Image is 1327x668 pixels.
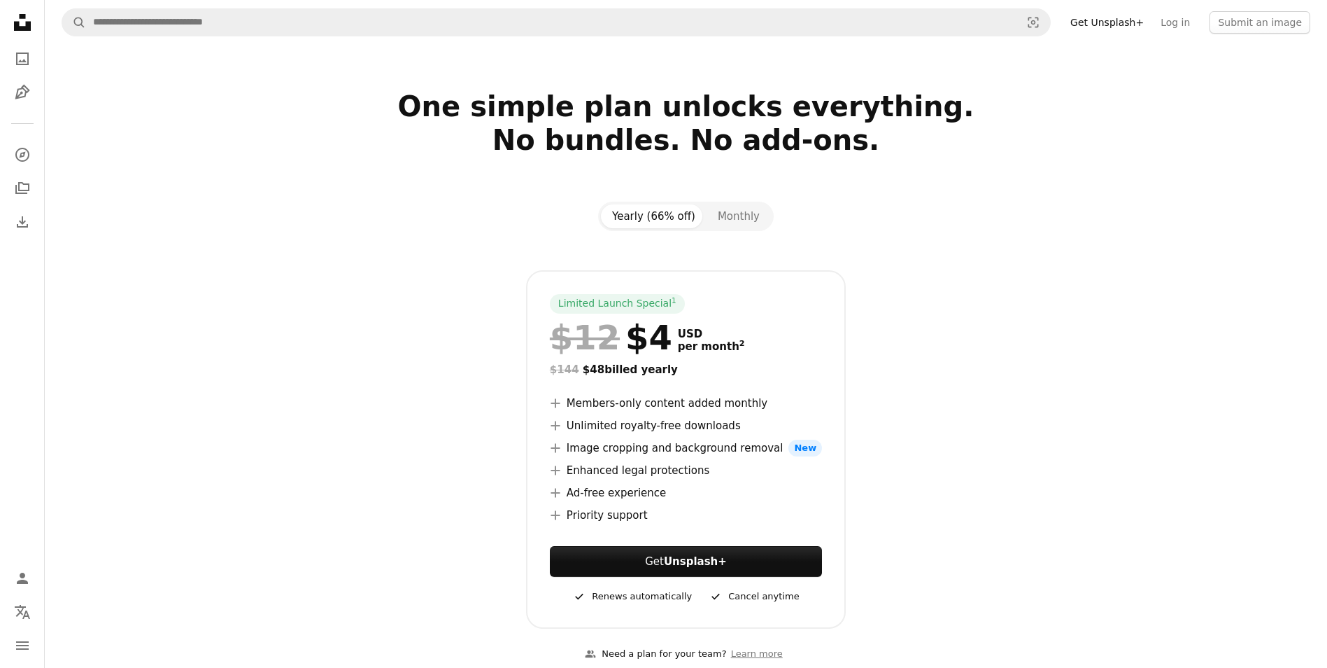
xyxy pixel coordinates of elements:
[550,462,822,479] li: Enhanced legal protections
[550,507,822,524] li: Priority support
[8,632,36,660] button: Menu
[585,647,726,662] div: Need a plan for your team?
[62,9,86,36] button: Search Unsplash
[1016,9,1050,36] button: Visual search
[788,440,822,457] span: New
[8,141,36,169] a: Explore
[707,204,771,228] button: Monthly
[550,395,822,412] li: Members-only content added monthly
[550,485,822,501] li: Ad-free experience
[550,319,672,356] div: $4
[664,555,727,568] strong: Unsplash+
[1062,11,1152,34] a: Get Unsplash+
[550,417,822,434] li: Unlimited royalty-free downloads
[550,294,685,314] div: Limited Launch Special
[8,208,36,236] a: Download History
[8,564,36,592] a: Log in / Sign up
[739,339,745,348] sup: 2
[550,440,822,457] li: Image cropping and background removal
[550,319,620,356] span: $12
[8,598,36,626] button: Language
[550,361,822,378] div: $48 billed yearly
[8,174,36,202] a: Collections
[737,340,748,353] a: 2
[678,328,745,340] span: USD
[8,45,36,73] a: Photos
[62,8,1051,36] form: Find visuals sitewide
[1152,11,1198,34] a: Log in
[550,363,579,376] span: $144
[550,546,822,577] button: GetUnsplash+
[669,297,679,311] a: 1
[727,643,787,666] a: Learn more
[678,340,745,353] span: per month
[709,588,799,605] div: Cancel anytime
[233,90,1140,190] h2: One simple plan unlocks everything. No bundles. No add-ons.
[572,588,692,605] div: Renews automatically
[8,8,36,39] a: Home — Unsplash
[601,204,707,228] button: Yearly (66% off)
[8,78,36,106] a: Illustrations
[1209,11,1310,34] button: Submit an image
[672,296,676,305] sup: 1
